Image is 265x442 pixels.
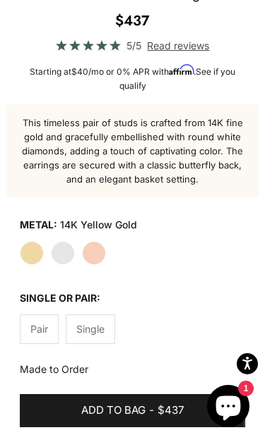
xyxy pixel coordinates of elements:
p: This timeless pair of studs is crafted from 14K fine gold and gracefully embellished with round w... [18,116,247,186]
span: $437 [158,402,184,419]
a: 5/5 Read reviews [20,37,245,54]
span: Read reviews [147,37,209,54]
span: 5/5 [126,37,141,54]
span: Pair [30,321,48,337]
legend: Metal: [20,214,57,235]
variant-option-value: 14K Yellow Gold [60,214,137,235]
span: Single [76,321,105,337]
span: Add to bag [81,402,146,419]
span: $40 [71,66,88,77]
span: Affirm [169,65,194,75]
inbox-online-store-chat: Shopify online store chat [203,385,254,431]
p: Made to Order [20,361,245,377]
button: Add to bag-$437 [20,394,245,428]
legend: Single or Pair: [20,288,100,309]
span: Starting at /mo or 0% APR with . [30,66,235,91]
sale-price: $437 [115,11,150,32]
